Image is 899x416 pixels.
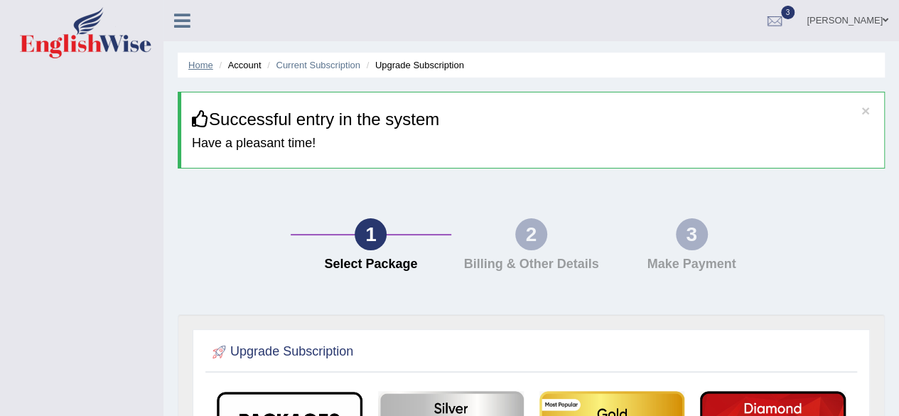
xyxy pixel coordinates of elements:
[276,60,360,70] a: Current Subscription
[215,58,261,72] li: Account
[355,218,387,250] div: 1
[861,103,870,118] button: ×
[188,60,213,70] a: Home
[515,218,547,250] div: 2
[363,58,464,72] li: Upgrade Subscription
[298,257,444,272] h4: Select Package
[192,137,873,151] h4: Have a pleasant time!
[676,218,708,250] div: 3
[192,110,873,129] h3: Successful entry in the system
[458,257,605,272] h4: Billing & Other Details
[781,6,795,19] span: 3
[618,257,765,272] h4: Make Payment
[209,341,353,363] h2: Upgrade Subscription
